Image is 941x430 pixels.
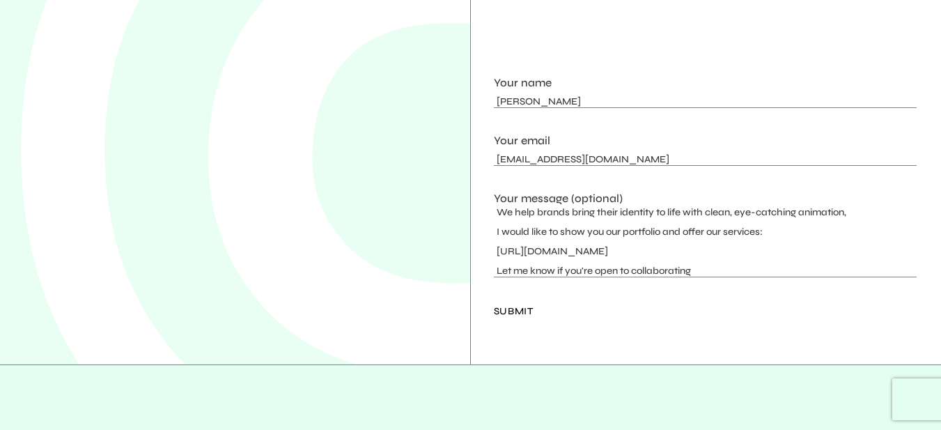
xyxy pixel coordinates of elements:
textarea: Your message (optional) [494,208,917,277]
label: Your email [494,132,917,183]
form: Contact form [494,74,917,324]
button: Submit [494,301,534,324]
input: Your name [494,92,917,108]
label: Your message (optional) [494,190,917,294]
label: Your name [494,74,917,125]
input: Your email [494,150,917,166]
